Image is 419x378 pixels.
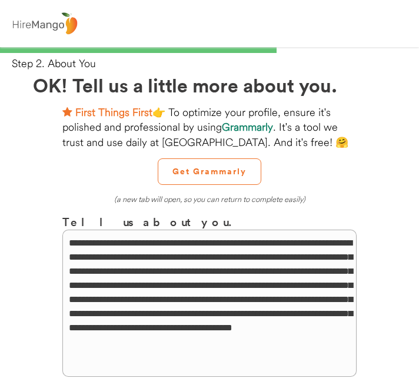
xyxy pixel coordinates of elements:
[9,10,81,38] img: logo%20-%20hiremango%20gray.png
[62,213,357,230] h3: Tell us about you.
[114,194,305,204] em: (a new tab will open, so you can return to complete easily)
[33,71,386,99] h2: OK! Tell us a little more about you.
[158,158,261,185] button: Get Grammarly
[2,47,417,53] div: 66%
[75,105,152,119] strong: First Things First
[62,105,357,150] div: 👉 To optimize your profile, ensure it's polished and professional by using . It's a tool we trust...
[222,120,273,134] strong: Grammarly
[12,56,419,71] div: Step 2. About You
